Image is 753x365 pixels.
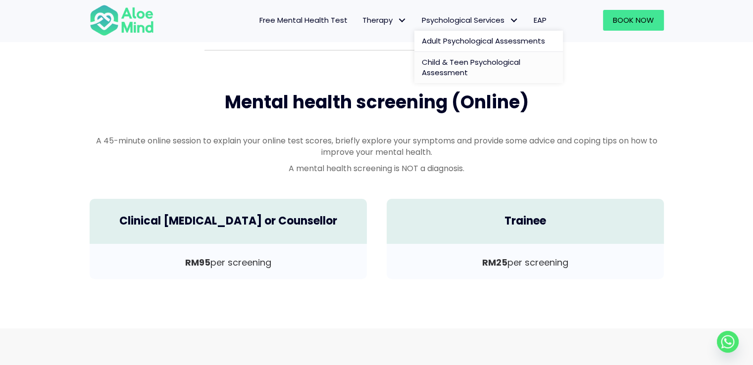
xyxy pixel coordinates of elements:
h4: Trainee [397,214,654,229]
span: Psychological Services: submenu [507,13,521,28]
p: per screening [100,256,357,269]
b: RM95 [185,256,210,269]
p: A 45-minute online session to explain your online test scores, briefly explore your symptoms and ... [90,135,664,158]
span: Free Mental Health Test [259,15,348,25]
span: Psychological Services [422,15,519,25]
a: Book Now [603,10,664,31]
a: Psychological ServicesPsychological Services: submenu [414,10,526,31]
nav: Menu [167,10,554,31]
span: Adult Psychological Assessments [422,36,545,46]
p: per screening [397,256,654,269]
span: EAP [534,15,547,25]
img: Aloe mind Logo [90,4,154,37]
a: Whatsapp [717,331,739,353]
span: Book Now [613,15,654,25]
span: Therapy: submenu [395,13,409,28]
a: TherapyTherapy: submenu [355,10,414,31]
a: Child & Teen Psychological Assessment [414,52,563,84]
h4: Clinical [MEDICAL_DATA] or Counsellor [100,214,357,229]
a: EAP [526,10,554,31]
a: Adult Psychological Assessments [414,31,563,52]
p: A mental health screening is NOT a diagnosis. [90,163,664,174]
span: Therapy [362,15,407,25]
a: Free Mental Health Test [252,10,355,31]
b: RM25 [482,256,507,269]
span: Mental health screening (Online) [225,90,529,115]
span: Child & Teen Psychological Assessment [422,57,520,78]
